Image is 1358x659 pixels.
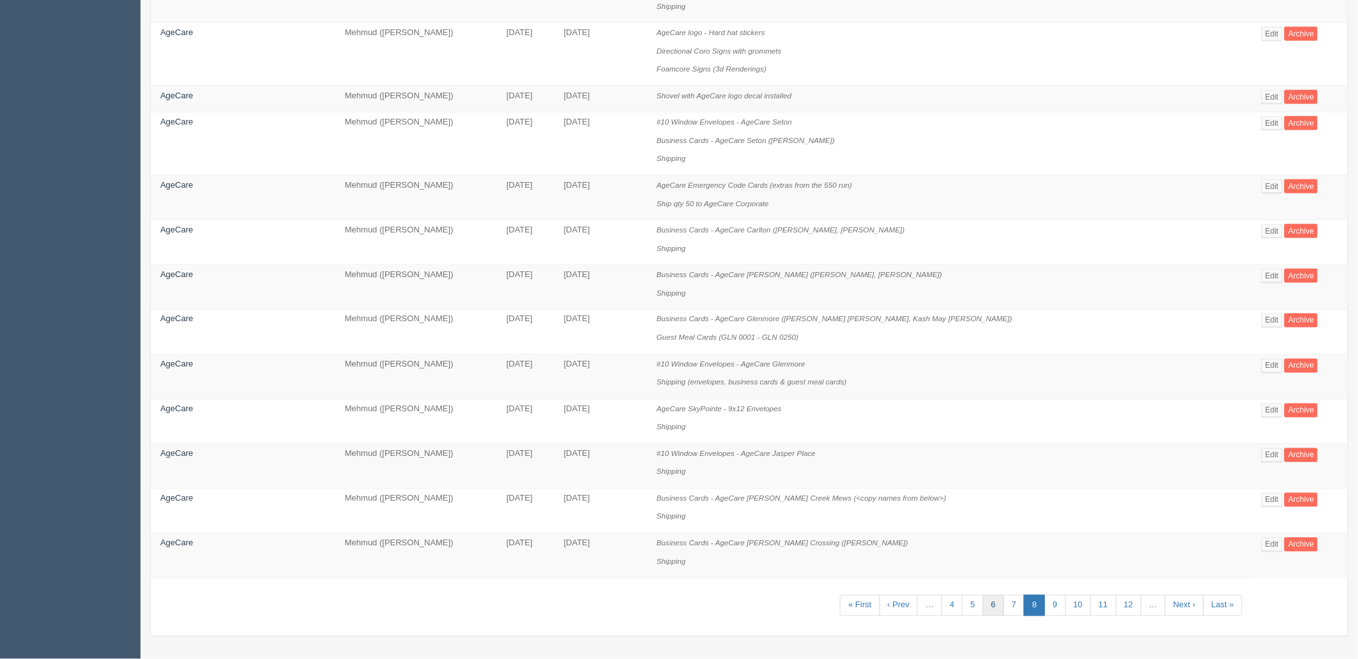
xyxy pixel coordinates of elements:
td: Mehmud ([PERSON_NAME]) [335,399,497,444]
a: Edit [1262,359,1283,373]
i: Business Cards - AgeCare Glenmore ([PERSON_NAME] [PERSON_NAME], Kash May [PERSON_NAME]) [657,315,1012,323]
td: Mehmud ([PERSON_NAME]) [335,265,497,310]
a: Edit [1262,179,1283,193]
i: Business Cards - AgeCare Seton ([PERSON_NAME]) [657,136,835,144]
td: Mehmud ([PERSON_NAME]) [335,86,497,112]
td: [DATE] [497,310,554,354]
a: Archive [1285,90,1318,104]
td: [DATE] [497,23,554,86]
a: AgeCare [160,269,193,279]
a: AgeCare [160,91,193,100]
td: Mehmud ([PERSON_NAME]) [335,354,497,399]
i: Directional Coro Signs with grommets [657,47,782,55]
i: Shipping (envelopes, business cards & guest meal cards) [657,378,847,386]
td: Mehmud ([PERSON_NAME]) [335,176,497,220]
a: 8 [1024,595,1045,616]
a: 6 [983,595,1004,616]
i: Shipping [657,244,686,252]
a: Edit [1262,448,1283,462]
i: #10 Window Envelopes - AgeCare Seton [657,117,792,126]
a: Archive [1285,269,1318,283]
i: #10 Window Envelopes - AgeCare Jasper Place [657,450,816,458]
td: [DATE] [497,489,554,533]
td: [DATE] [497,112,554,176]
td: Mehmud ([PERSON_NAME]) [335,23,497,86]
i: Business Cards - AgeCare Carlton ([PERSON_NAME], [PERSON_NAME]) [657,225,905,234]
i: Guest Meal Cards (GLN 0001 - GLN 0250) [657,333,798,342]
a: 4 [942,595,963,616]
a: Archive [1285,448,1318,462]
a: Edit [1262,90,1283,104]
a: AgeCare [160,538,193,548]
td: [DATE] [554,112,647,176]
a: AgeCare [160,360,193,369]
a: AgeCare [160,314,193,324]
td: [DATE] [554,354,647,399]
td: [DATE] [554,220,647,265]
td: Mehmud ([PERSON_NAME]) [335,220,497,265]
a: Archive [1285,224,1318,238]
td: [DATE] [554,399,647,444]
td: [DATE] [554,534,647,579]
a: Archive [1285,116,1318,130]
a: 5 [962,595,983,616]
i: Business Cards - AgeCare [PERSON_NAME] ([PERSON_NAME], [PERSON_NAME]) [657,270,942,278]
a: Archive [1285,538,1318,552]
a: Edit [1262,493,1283,507]
a: AgeCare [160,449,193,458]
td: [DATE] [497,399,554,444]
a: Edit [1262,224,1283,238]
a: Archive [1285,404,1318,418]
td: [DATE] [554,23,647,86]
td: [DATE] [497,444,554,489]
a: AgeCare [160,180,193,190]
a: 11 [1090,595,1116,616]
a: AgeCare [160,404,193,414]
td: [DATE] [497,86,554,112]
a: Archive [1285,359,1318,373]
i: Shipping [657,154,686,162]
a: Edit [1262,27,1283,41]
a: AgeCare [160,27,193,37]
td: Mehmud ([PERSON_NAME]) [335,489,497,533]
a: 9 [1044,595,1065,616]
td: [DATE] [554,176,647,220]
i: Business Cards - AgeCare [PERSON_NAME] Crossing ([PERSON_NAME]) [657,539,908,547]
a: AgeCare [160,117,193,126]
td: [DATE] [554,489,647,533]
i: Business Cards - AgeCare [PERSON_NAME] Creek Mews (<copy names from below>) [657,494,947,503]
i: AgeCare logo - Hard hat stickers [657,28,765,36]
a: Edit [1262,538,1283,552]
td: Mehmud ([PERSON_NAME]) [335,534,497,579]
i: Shipping [657,289,686,297]
td: [DATE] [554,86,647,112]
a: 10 [1065,595,1091,616]
i: Shipping [657,557,686,566]
a: 7 [1003,595,1025,616]
a: Edit [1262,116,1283,130]
i: Shipping [657,512,686,520]
td: Mehmud ([PERSON_NAME]) [335,112,497,176]
i: #10 Window Envelopes - AgeCare Glenmore [657,360,805,368]
td: [DATE] [497,354,554,399]
i: Ship qty 50 to AgeCare Corporate [657,199,769,208]
a: Edit [1262,314,1283,328]
a: Archive [1285,27,1318,41]
td: [DATE] [497,534,554,579]
a: 12 [1116,595,1141,616]
td: [DATE] [497,176,554,220]
a: Archive [1285,179,1318,193]
td: [DATE] [554,444,647,489]
td: [DATE] [554,265,647,310]
a: Next › [1165,595,1204,616]
a: Archive [1285,314,1318,328]
a: Last » [1203,595,1242,616]
a: Archive [1285,493,1318,507]
a: Edit [1262,404,1283,418]
i: AgeCare Emergency Code Cards (extras from the 550 run) [657,181,852,189]
i: Shipping [657,2,686,10]
a: … [1141,595,1166,616]
td: [DATE] [497,265,554,310]
td: Mehmud ([PERSON_NAME]) [335,310,497,354]
i: Shovel with AgeCare logo decal installed [657,91,791,100]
